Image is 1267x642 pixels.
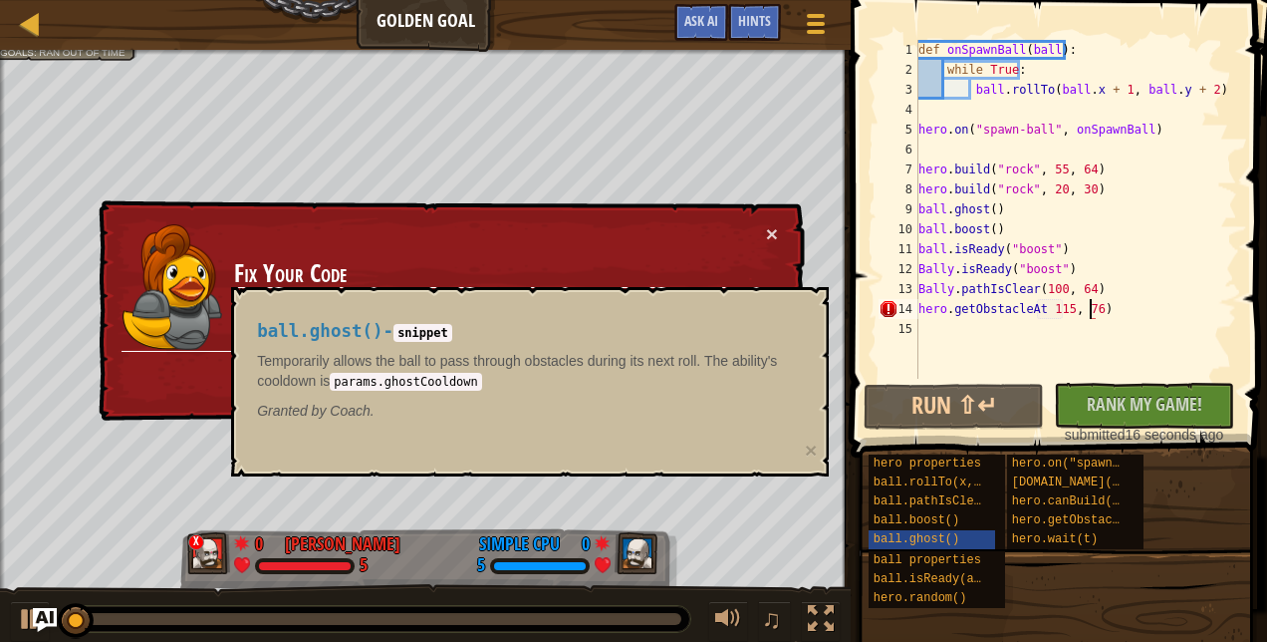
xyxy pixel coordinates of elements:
div: 15 [879,319,918,339]
span: hero.canBuild(x, y) [1012,494,1148,508]
span: ball.isReady(ability) [874,572,1024,586]
button: ♫ [758,601,792,642]
span: hero.random() [874,591,967,605]
div: 16 seconds ago [1064,425,1224,445]
div: 0 [255,531,275,549]
button: Adjust volume [708,601,748,642]
div: 3 [879,80,918,100]
span: ball.rollTo(x, y) [874,476,995,489]
span: submitted [1065,427,1126,443]
span: ball.ghost() [257,321,382,341]
button: Toggle fullscreen [801,601,841,642]
em: Coach. [257,403,375,419]
code: snippet [393,324,452,342]
span: hero.wait(t) [1012,532,1098,546]
img: duck_anya2.png [123,224,222,351]
span: hero.getObstacleAt(x, y) [1012,513,1184,527]
div: 14 [879,299,918,319]
div: [PERSON_NAME] [285,531,400,557]
button: × [766,223,778,244]
code: params.ghostCooldown [330,373,482,391]
span: ball.pathIsClear(x, y) [874,494,1031,508]
span: Rank My Game! [1087,392,1202,417]
h3: Fix Your Code [234,260,765,288]
span: ball.boost() [874,513,959,527]
span: Ask AI [684,11,718,30]
div: 1 [879,40,918,60]
span: hero.on("spawn-ball", f) [1012,457,1184,471]
div: 11 [879,239,918,259]
p: Temporarily allows the ball to pass through obstacles during its next roll. The ability's cooldow... [257,351,793,391]
div: 7 [879,160,918,179]
h4: - [257,322,793,341]
div: 12 [879,259,918,279]
div: 0 [570,531,590,549]
div: 5 [360,557,368,575]
div: 6 [879,140,918,160]
span: ♫ [762,604,782,634]
div: 8 [879,179,918,199]
div: Simple CPU [479,531,560,557]
span: Hints [738,11,771,30]
span: ball.ghost() [874,532,959,546]
img: thang_avatar_frame.png [615,532,658,574]
button: × [805,440,817,461]
button: Ctrl + P: Play [10,601,50,642]
button: Ask AI [33,608,57,632]
div: 10 [879,219,918,239]
button: Run ⇧↵ [864,384,1044,430]
div: 9 [879,199,918,219]
div: 2 [879,60,918,80]
span: hero properties [874,457,981,471]
span: : [34,47,39,58]
span: Granted by [257,403,330,419]
button: Show game menu [791,4,841,51]
span: [DOMAIN_NAME](type, x, y) [1012,476,1191,489]
span: Ran out of time [39,47,125,58]
div: x [188,534,204,550]
div: 5 [477,557,485,575]
img: thang_avatar_frame.png [187,532,231,574]
div: 4 [879,100,918,120]
button: Rank My Game! [1054,383,1234,429]
button: Ask AI [674,4,728,41]
span: ball properties [874,553,981,567]
div: 5 [879,120,918,140]
div: 13 [879,279,918,299]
